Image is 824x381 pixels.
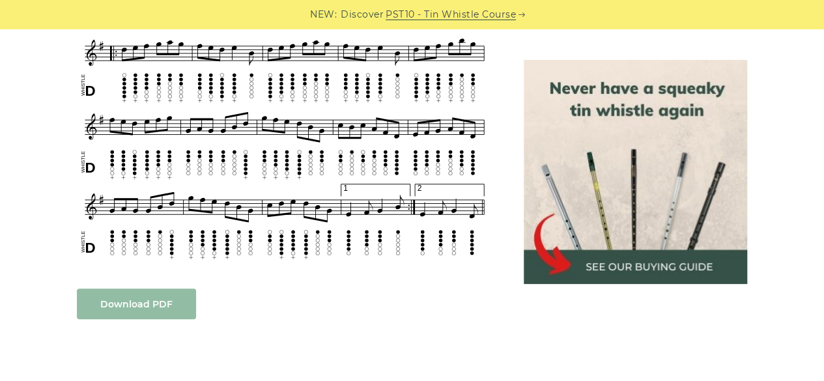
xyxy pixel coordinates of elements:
[310,7,337,22] span: NEW:
[386,7,516,22] a: PST10 - Tin Whistle Course
[77,289,196,319] a: Download PDF
[524,60,748,284] img: tin whistle buying guide
[341,7,384,22] span: Discover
